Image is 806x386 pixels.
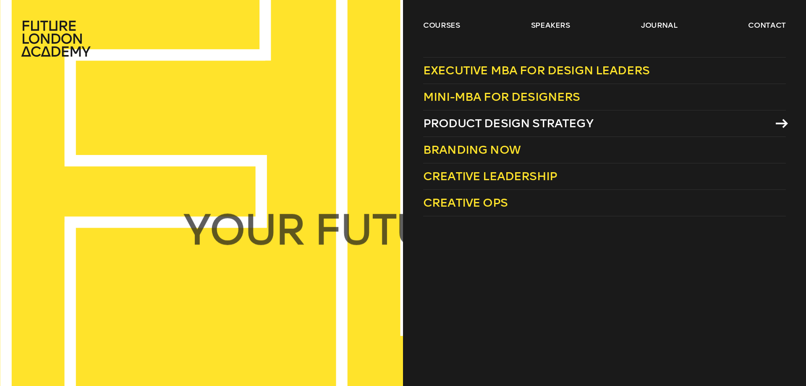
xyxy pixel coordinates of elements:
a: Branding Now [423,137,786,163]
a: Creative Leadership [423,163,786,190]
span: Creative Leadership [423,169,557,183]
span: Product Design Strategy [423,116,593,130]
span: Mini-MBA for Designers [423,90,580,104]
a: Product Design Strategy [423,110,786,137]
a: courses [423,20,460,30]
span: Executive MBA for Design Leaders [423,63,649,77]
span: Creative Ops [423,196,508,210]
a: Mini-MBA for Designers [423,84,786,110]
a: journal [641,20,678,30]
span: Branding Now [423,143,521,157]
a: Executive MBA for Design Leaders [423,57,786,84]
a: contact [748,20,786,30]
a: speakers [531,20,570,30]
a: Creative Ops [423,190,786,216]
